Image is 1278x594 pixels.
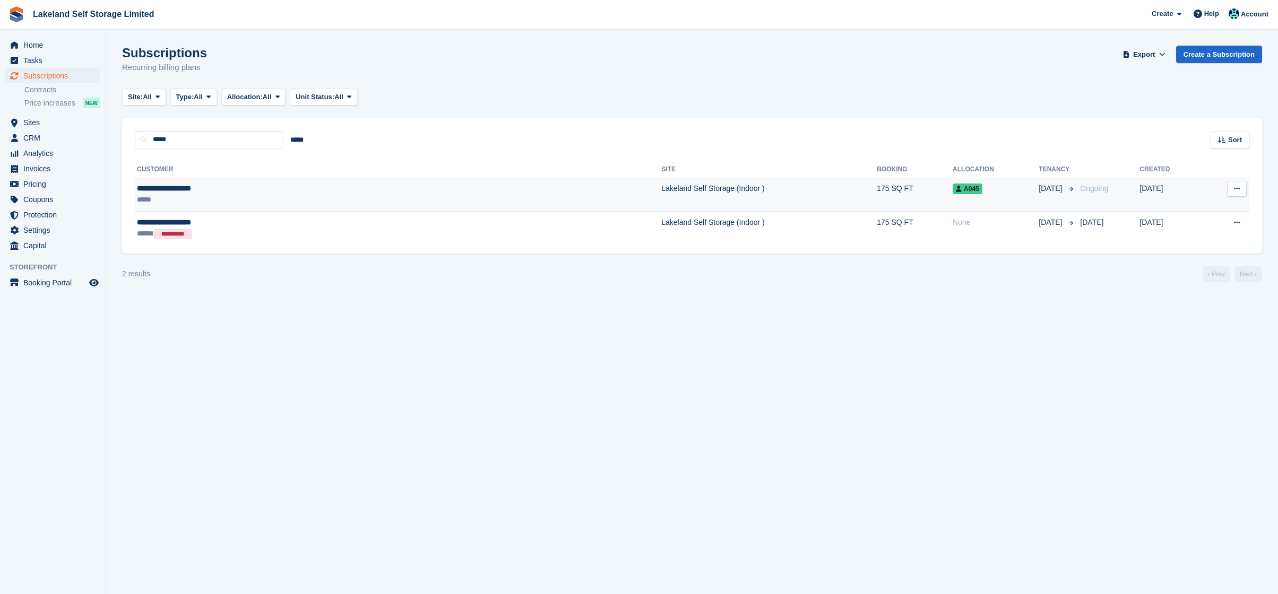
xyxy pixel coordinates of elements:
span: Create [1152,8,1173,19]
span: Type: [176,92,194,102]
span: [DATE] [1080,218,1103,226]
a: menu [5,68,100,83]
th: Booking [877,161,953,178]
span: Help [1204,8,1219,19]
a: menu [5,38,100,53]
a: menu [5,161,100,176]
th: Allocation [953,161,1039,178]
p: Recurring billing plans [122,62,207,74]
button: Export [1121,46,1168,63]
a: menu [5,207,100,222]
div: NEW [83,98,100,108]
a: menu [5,115,100,130]
span: Price increases [24,98,75,108]
button: Unit Status: All [290,89,357,106]
th: Site [661,161,877,178]
td: Lakeland Self Storage (Indoor ) [661,178,877,212]
span: All [143,92,152,102]
th: Customer [135,161,661,178]
span: All [334,92,343,102]
span: Pricing [23,177,87,191]
a: menu [5,130,100,145]
a: Preview store [88,276,100,289]
a: menu [5,223,100,238]
th: Created [1139,161,1203,178]
td: 175 SQ FT [877,212,953,245]
span: Coupons [23,192,87,207]
span: Site: [128,92,143,102]
span: CRM [23,130,87,145]
div: 2 results [122,268,150,279]
span: [DATE] [1039,217,1064,228]
span: Sites [23,115,87,130]
span: Capital [23,238,87,253]
a: Next [1234,266,1262,282]
td: Lakeland Self Storage (Indoor ) [661,212,877,245]
a: menu [5,146,100,161]
button: Site: All [122,89,166,106]
span: [DATE] [1039,183,1064,194]
a: Previous [1203,266,1230,282]
span: Settings [23,223,87,238]
span: Invoices [23,161,87,176]
a: Contracts [24,85,100,95]
button: Type: All [170,89,217,106]
a: menu [5,192,100,207]
a: menu [5,177,100,191]
a: Lakeland Self Storage Limited [29,5,159,23]
span: Export [1133,49,1155,60]
button: Allocation: All [221,89,286,106]
span: Allocation: [227,92,263,102]
h1: Subscriptions [122,46,207,60]
a: menu [5,53,100,68]
td: [DATE] [1139,212,1203,245]
span: Account [1241,9,1268,20]
span: Tasks [23,53,87,68]
span: Home [23,38,87,53]
span: Unit Status: [296,92,334,102]
span: Protection [23,207,87,222]
span: Ongoing [1080,184,1108,193]
span: All [263,92,272,102]
span: All [194,92,203,102]
span: Booking Portal [23,275,87,290]
nav: Page [1201,266,1264,282]
a: Create a Subscription [1176,46,1262,63]
img: stora-icon-8386f47178a22dfd0bd8f6a31ec36ba5ce8667c1dd55bd0f319d3a0aa187defe.svg [8,6,24,22]
span: Subscriptions [23,68,87,83]
a: Price increases NEW [24,97,100,109]
span: Storefront [10,262,106,273]
td: 175 SQ FT [877,178,953,212]
th: Tenancy [1039,161,1076,178]
span: Sort [1228,135,1242,145]
span: A045 [953,184,982,194]
div: None [953,217,1039,228]
span: Analytics [23,146,87,161]
a: menu [5,275,100,290]
td: [DATE] [1139,178,1203,212]
a: menu [5,238,100,253]
img: Steve Aynsley [1229,8,1239,19]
